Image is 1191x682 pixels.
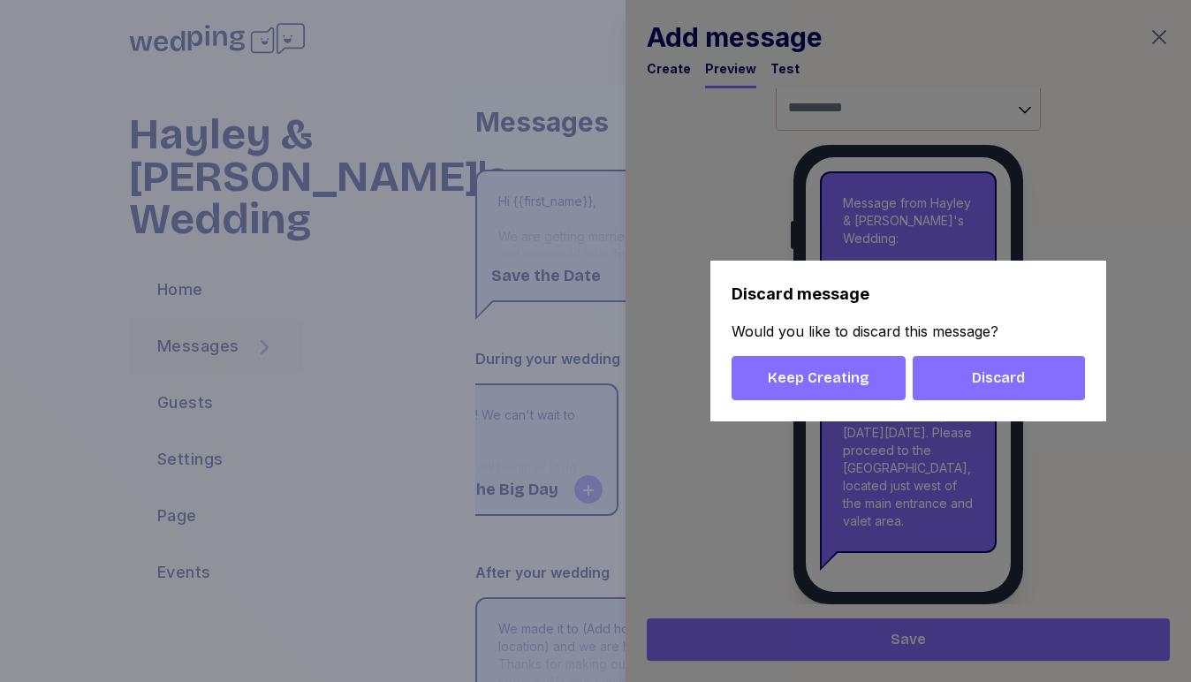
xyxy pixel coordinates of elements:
[913,356,1085,400] button: Discard
[768,368,869,389] span: Keep Creating
[972,368,1025,389] span: Discard
[732,321,1085,342] p: Would you like to discard this message?
[732,356,906,400] button: Keep Creating
[732,282,1085,307] p: Discard message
